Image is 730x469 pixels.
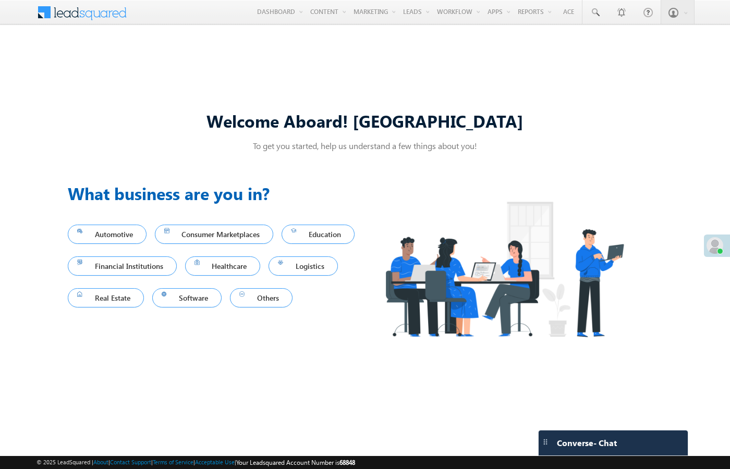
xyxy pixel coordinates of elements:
[93,459,108,465] a: About
[236,459,355,466] span: Your Leadsquared Account Number is
[77,259,167,273] span: Financial Institutions
[194,259,251,273] span: Healthcare
[68,109,662,132] div: Welcome Aboard! [GEOGRAPHIC_DATA]
[77,227,137,241] span: Automotive
[541,438,550,446] img: carter-drag
[68,140,662,151] p: To get you started, help us understand a few things about you!
[36,458,355,467] span: © 2025 LeadSquared | | | | |
[365,181,643,357] img: Industry.png
[77,291,135,305] span: Real Estate
[195,459,235,465] a: Acceptable Use
[68,181,365,206] h3: What business are you in?
[239,291,283,305] span: Others
[162,291,213,305] span: Software
[339,459,355,466] span: 68848
[110,459,151,465] a: Contact Support
[164,227,264,241] span: Consumer Marketplaces
[278,259,328,273] span: Logistics
[153,459,193,465] a: Terms of Service
[291,227,345,241] span: Education
[557,438,617,448] span: Converse - Chat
